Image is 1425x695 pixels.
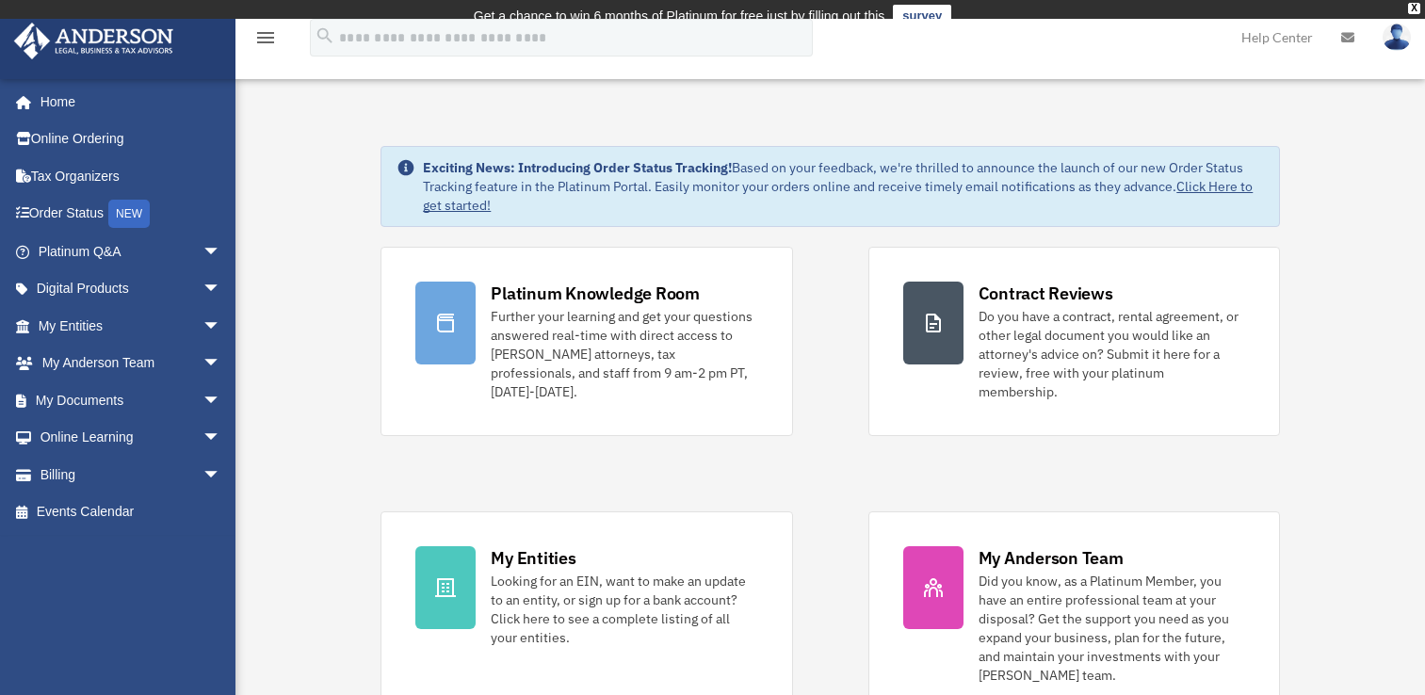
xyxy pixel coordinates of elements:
[254,33,277,49] a: menu
[868,247,1280,436] a: Contract Reviews Do you have a contract, rental agreement, or other legal document you would like...
[254,26,277,49] i: menu
[423,159,732,176] strong: Exciting News: Introducing Order Status Tracking!
[423,158,1263,215] div: Based on your feedback, we're thrilled to announce the launch of our new Order Status Tracking fe...
[13,233,250,270] a: Platinum Q&Aarrow_drop_down
[13,270,250,308] a: Digital Productsarrow_drop_down
[979,572,1245,685] div: Did you know, as a Platinum Member, you have an entire professional team at your disposal? Get th...
[491,282,700,305] div: Platinum Knowledge Room
[8,23,179,59] img: Anderson Advisors Platinum Portal
[979,282,1113,305] div: Contract Reviews
[381,247,792,436] a: Platinum Knowledge Room Further your learning and get your questions answered real-time with dire...
[202,233,240,271] span: arrow_drop_down
[13,345,250,382] a: My Anderson Teamarrow_drop_down
[491,307,757,401] div: Further your learning and get your questions answered real-time with direct access to [PERSON_NAM...
[13,157,250,195] a: Tax Organizers
[13,419,250,457] a: Online Learningarrow_drop_down
[13,121,250,158] a: Online Ordering
[13,307,250,345] a: My Entitiesarrow_drop_down
[1408,3,1420,14] div: close
[13,83,240,121] a: Home
[202,419,240,458] span: arrow_drop_down
[979,546,1124,570] div: My Anderson Team
[202,381,240,420] span: arrow_drop_down
[474,5,885,27] div: Get a chance to win 6 months of Platinum for free just by filling out this
[13,381,250,419] a: My Documentsarrow_drop_down
[979,307,1245,401] div: Do you have a contract, rental agreement, or other legal document you would like an attorney's ad...
[1383,24,1411,51] img: User Pic
[491,572,757,647] div: Looking for an EIN, want to make an update to an entity, or sign up for a bank account? Click her...
[202,270,240,309] span: arrow_drop_down
[423,178,1253,214] a: Click Here to get started!
[202,307,240,346] span: arrow_drop_down
[13,493,250,531] a: Events Calendar
[491,546,575,570] div: My Entities
[108,200,150,228] div: NEW
[202,345,240,383] span: arrow_drop_down
[13,456,250,493] a: Billingarrow_drop_down
[893,5,951,27] a: survey
[202,456,240,494] span: arrow_drop_down
[13,195,250,234] a: Order StatusNEW
[315,25,335,46] i: search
